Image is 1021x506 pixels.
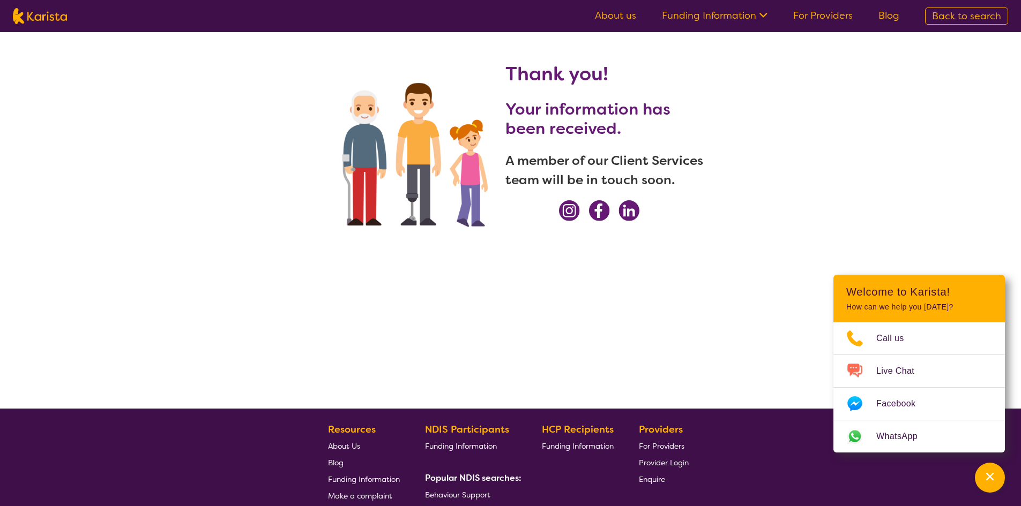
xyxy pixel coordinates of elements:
img: LinkedIn [618,200,639,221]
a: About us [595,9,636,22]
span: Behaviour Support [425,490,490,500]
ul: Choose channel [833,322,1005,452]
a: Blog [328,454,400,471]
a: For Providers [639,437,689,454]
a: Blog [878,9,899,22]
a: Make a complaint [328,487,400,504]
div: Channel Menu [833,275,1005,452]
span: Blog [328,458,344,467]
a: Back to search [925,7,1008,25]
a: Funding Information [425,437,517,454]
b: HCP Recipients [542,423,614,436]
a: Web link opens in a new tab. [833,420,1005,452]
img: Instagram [559,200,580,221]
span: Call us [876,330,917,346]
h3: A member of our Client Services team will be in touch soon. [505,151,704,190]
b: Providers [639,423,683,436]
b: Resources [328,423,376,436]
img: Facebook [588,200,610,221]
span: About Us [328,441,360,451]
h1: Thank you! [505,61,704,87]
a: Funding Information [328,471,400,487]
h2: Welcome to Karista! [846,285,992,298]
p: How can we help you [DATE]? [846,303,992,312]
b: NDIS Participants [425,423,509,436]
a: Behaviour Support [425,486,517,503]
img: We can find providers [318,29,505,275]
span: Funding Information [328,474,400,484]
h2: Your information has been received. [505,100,704,138]
a: Enquire [639,471,689,487]
span: Live Chat [876,363,927,379]
span: Facebook [876,396,928,412]
a: Provider Login [639,454,689,471]
span: Back to search [932,10,1001,22]
img: Karista logo [13,8,67,24]
span: Enquire [639,474,665,484]
span: Funding Information [542,441,614,451]
span: For Providers [639,441,684,451]
a: For Providers [793,9,853,22]
span: Funding Information [425,441,497,451]
span: WhatsApp [876,428,930,444]
span: Make a complaint [328,491,392,501]
button: Channel Menu [975,463,1005,493]
a: About Us [328,437,400,454]
a: Funding Information [542,437,614,454]
b: Popular NDIS searches: [425,472,521,484]
span: Provider Login [639,458,689,467]
a: Funding Information [662,9,767,22]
